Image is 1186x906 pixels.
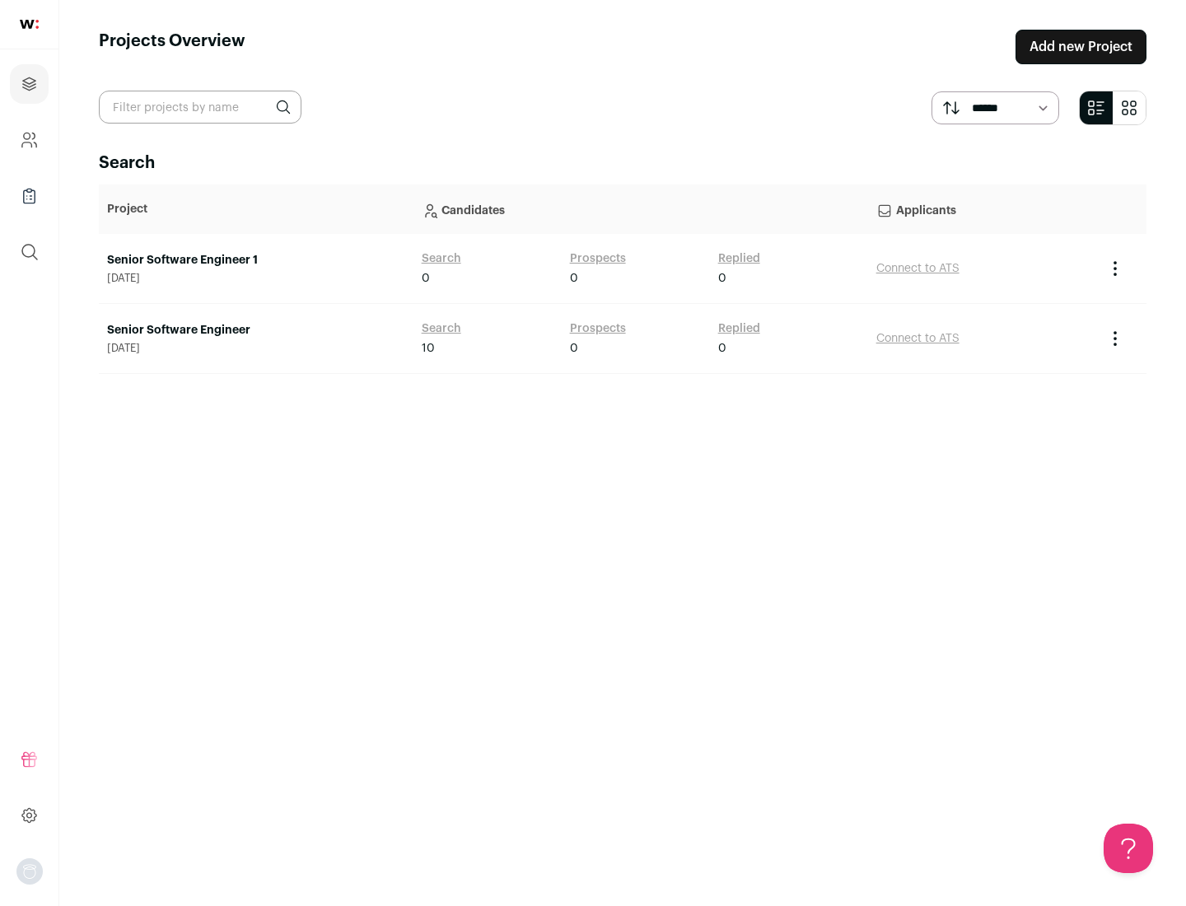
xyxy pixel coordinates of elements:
a: Replied [718,250,760,267]
a: Search [422,320,461,337]
span: 0 [422,270,430,287]
span: 0 [718,270,726,287]
a: Senior Software Engineer 1 [107,252,405,269]
img: nopic.png [16,858,43,885]
span: [DATE] [107,342,405,355]
a: Prospects [570,250,626,267]
p: Project [107,201,405,217]
h2: Search [99,152,1146,175]
p: Applicants [876,193,1089,226]
span: 0 [570,270,578,287]
a: Connect to ATS [876,333,960,344]
span: [DATE] [107,272,405,285]
a: Search [422,250,461,267]
button: Project Actions [1105,329,1125,348]
img: wellfound-shorthand-0d5821cbd27db2630d0214b213865d53afaa358527fdda9d0ea32b1df1b89c2c.svg [20,20,39,29]
iframe: Help Scout Beacon - Open [1104,824,1153,873]
a: Company Lists [10,176,49,216]
span: 0 [718,340,726,357]
a: Add new Project [1016,30,1146,64]
a: Projects [10,64,49,104]
button: Open dropdown [16,858,43,885]
a: Replied [718,320,760,337]
a: Senior Software Engineer [107,322,405,339]
p: Candidates [422,193,860,226]
h1: Projects Overview [99,30,245,64]
a: Prospects [570,320,626,337]
span: 10 [422,340,435,357]
a: Company and ATS Settings [10,120,49,160]
button: Project Actions [1105,259,1125,278]
a: Connect to ATS [876,263,960,274]
span: 0 [570,340,578,357]
input: Filter projects by name [99,91,301,124]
